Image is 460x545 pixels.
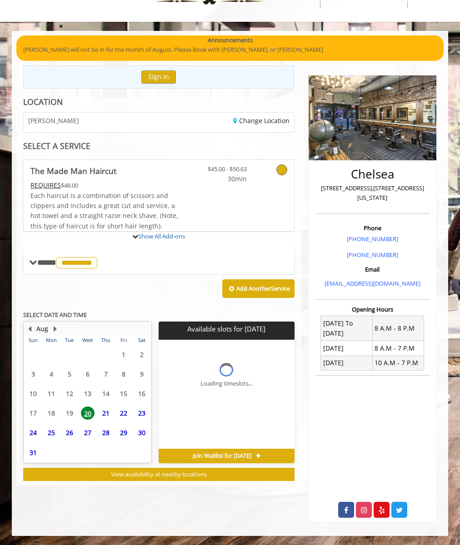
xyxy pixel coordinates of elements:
[23,45,437,54] p: [PERSON_NAME] will not be in for the month of August. Please Book with [PERSON_NAME], or [PERSON_...
[117,426,130,439] span: 29
[26,324,33,334] button: Previous Month
[117,406,130,420] span: 22
[28,117,79,124] span: [PERSON_NAME]
[325,279,420,287] a: [EMAIL_ADDRESS][DOMAIN_NAME]
[63,426,76,439] span: 26
[42,336,60,345] th: Mon
[51,324,59,334] button: Next Month
[315,306,430,312] h3: Opening Hours
[347,251,398,259] a: [PHONE_NUMBER]
[135,406,149,420] span: 23
[233,116,290,125] a: Change Location
[133,423,151,442] td: Select day30
[23,231,295,232] div: The Made Man Haircut Add-onS
[372,356,424,370] td: 10 A.M - 7 P.M
[26,446,40,459] span: 31
[24,336,42,345] th: Sun
[30,180,181,190] div: $48.00
[321,316,372,341] td: [DATE] To [DATE]
[317,168,428,181] h2: Chelsea
[79,403,97,423] td: Select day20
[317,225,428,231] h3: Phone
[30,164,116,177] b: The Made Man Haircut
[138,232,185,240] a: Show All Add-ons
[193,452,251,460] span: Join Waitlist for [DATE]
[23,96,63,107] b: LOCATION
[23,468,295,481] button: View availability at nearby locations
[372,341,424,356] td: 8 A.M - 7 P.M
[115,423,133,442] td: Select day29
[208,35,253,45] b: Announcements
[97,403,115,423] td: Select day21
[24,423,42,442] td: Select day24
[115,403,133,423] td: Select day22
[317,183,428,203] p: [STREET_ADDRESS],[STREET_ADDRESS][US_STATE]
[79,336,97,345] th: Wed
[372,316,424,341] td: 8 A.M - 8 P.M
[23,311,87,319] b: SELECT DATE AND TIME
[30,191,178,230] span: Each haircut is a combination of scissors and clippers and includes a great cut and service, a ho...
[347,235,398,243] a: [PHONE_NUMBER]
[42,423,60,442] td: Select day25
[321,356,372,370] td: [DATE]
[321,341,372,356] td: [DATE]
[111,470,207,478] span: View availability at nearby locations
[81,406,95,420] span: 20
[162,325,290,333] p: Available slots for [DATE]
[141,70,176,84] button: Sign In
[236,284,290,292] b: Add Another Service
[317,266,428,272] h3: Email
[97,423,115,442] td: Select day28
[24,443,42,462] td: Select day31
[36,324,48,334] button: Aug
[97,336,115,345] th: Thu
[60,336,79,345] th: Tue
[23,142,295,150] div: SELECT A SERVICE
[135,426,149,439] span: 30
[26,426,40,439] span: 24
[115,336,133,345] th: Fri
[99,426,113,439] span: 28
[45,426,58,439] span: 25
[200,379,253,388] div: Loading timeslots...
[204,160,246,184] a: $45.00 - $50.63
[30,181,61,189] span: This service needs some Advance to be paid before we block your appointment
[133,403,151,423] td: Select day23
[133,336,151,345] th: Sat
[99,406,113,420] span: 21
[204,174,246,184] span: 30min
[222,279,295,298] button: Add AnotherService
[60,423,79,442] td: Select day26
[79,423,97,442] td: Select day27
[81,426,95,439] span: 27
